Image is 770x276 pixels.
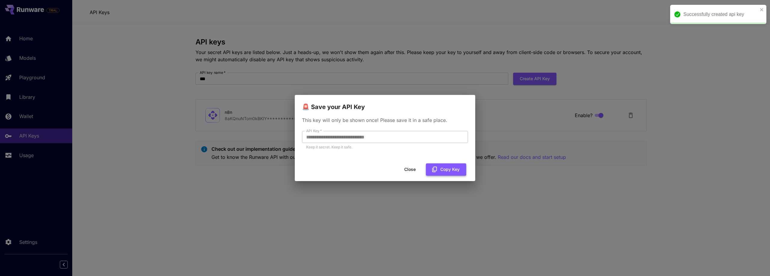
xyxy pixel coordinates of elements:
[295,95,475,112] h2: 🚨 Save your API Key
[426,163,466,176] button: Copy Key
[760,7,764,12] button: close
[302,117,468,124] p: This key will only be shown once! Please save it in a safe place.
[306,144,464,150] p: Keep it secret. Keep it safe.
[306,128,322,133] label: API Key
[396,163,423,176] button: Close
[683,11,758,18] div: Successfully created api key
